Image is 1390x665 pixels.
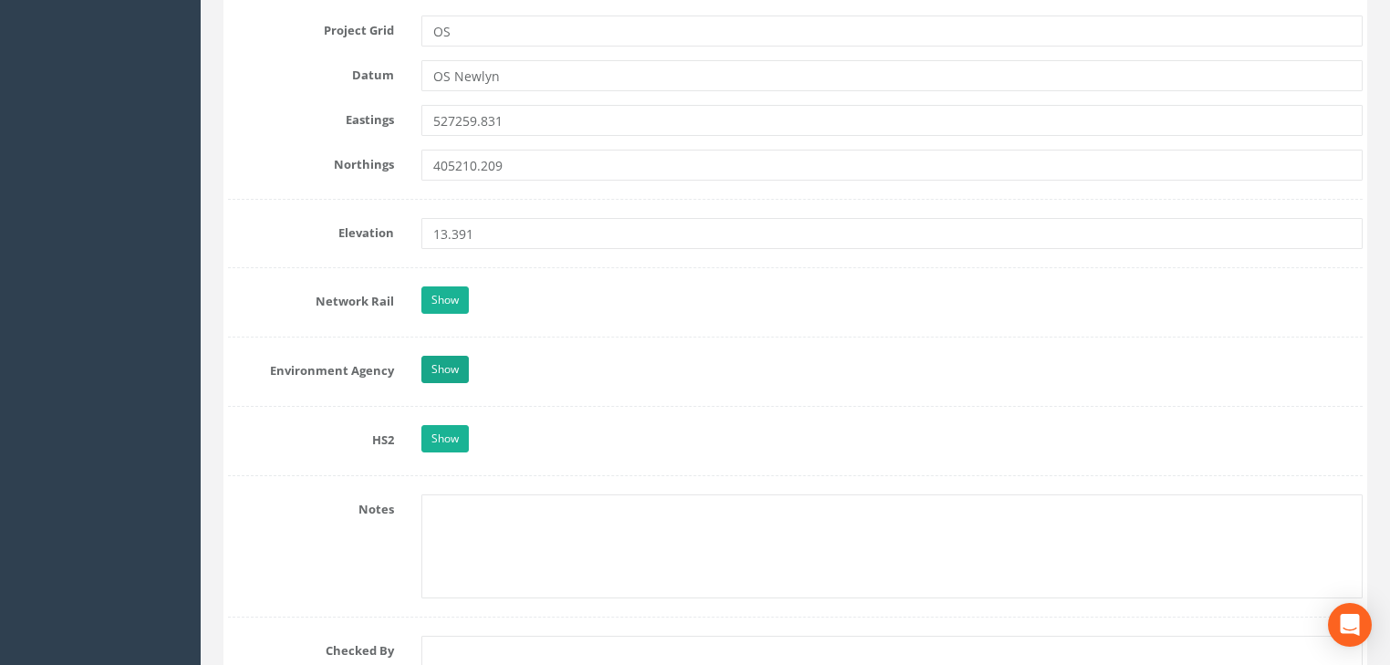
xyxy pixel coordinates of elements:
[214,356,408,379] label: Environment Agency
[214,60,408,84] label: Datum
[421,425,469,452] a: Show
[214,494,408,518] label: Notes
[214,150,408,173] label: Northings
[214,636,408,660] label: Checked By
[214,105,408,129] label: Eastings
[421,356,469,383] a: Show
[214,16,408,39] label: Project Grid
[421,286,469,314] a: Show
[214,218,408,242] label: Elevation
[214,286,408,310] label: Network Rail
[214,425,408,449] label: HS2
[1328,603,1372,647] div: Open Intercom Messenger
